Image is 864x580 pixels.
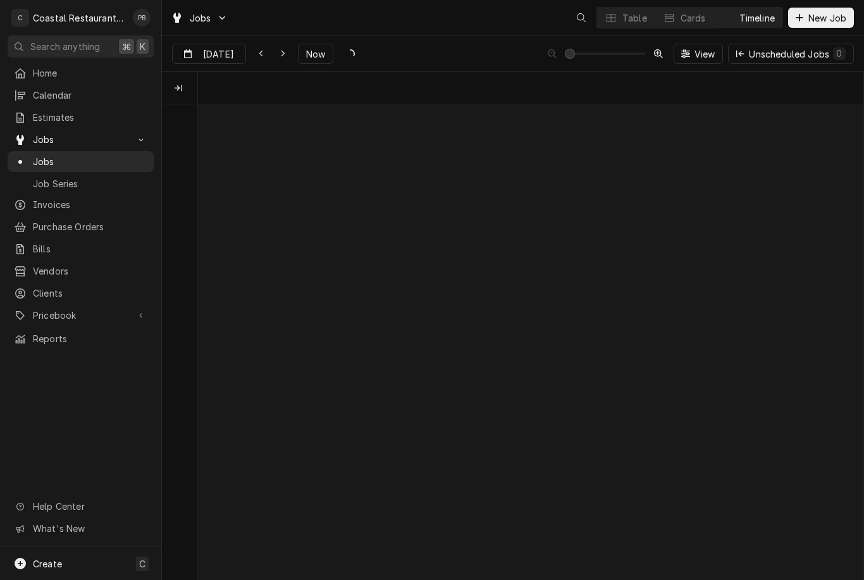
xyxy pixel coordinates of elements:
span: Help Center [33,500,146,513]
a: Go to What's New [8,518,154,539]
span: K [140,40,145,53]
span: What's New [33,522,146,535]
span: Calendar [33,89,147,102]
span: Reports [33,332,147,345]
span: ⌘ [122,40,131,53]
div: 0 [836,47,843,60]
div: Cards [681,11,706,25]
a: Calendar [8,85,154,106]
button: [DATE] [172,44,246,64]
a: Go to Jobs [166,8,233,28]
span: Estimates [33,111,147,124]
div: Coastal Restaurant Repair [33,11,126,25]
span: Jobs [190,11,211,25]
a: Go to Help Center [8,496,154,517]
span: Vendors [33,264,147,278]
div: left [162,104,197,580]
span: Home [33,66,147,80]
span: Invoices [33,198,147,211]
span: Bills [33,242,147,256]
a: Jobs [8,151,154,172]
div: Timeline [739,11,775,25]
div: normal [198,104,863,580]
a: Purchase Orders [8,216,154,237]
a: Bills [8,238,154,259]
button: New Job [788,8,854,28]
a: Clients [8,283,154,304]
a: Go to Pricebook [8,305,154,326]
a: Vendors [8,261,154,281]
span: View [692,47,718,61]
button: Open search [571,8,591,28]
span: New Job [806,11,849,25]
a: Invoices [8,194,154,215]
span: Create [33,558,62,569]
span: C [139,557,145,571]
span: Clients [33,287,147,300]
div: C [11,9,29,27]
button: Unscheduled Jobs0 [728,44,854,64]
span: Jobs [33,155,147,168]
span: Now [304,47,328,61]
a: Go to Jobs [8,129,154,150]
button: View [674,44,724,64]
a: Estimates [8,107,154,128]
span: Pricebook [33,309,128,322]
span: Jobs [33,133,128,146]
a: Reports [8,328,154,349]
button: Search anything⌘K [8,35,154,58]
div: Table [622,11,647,25]
div: Technicians column. SPACE for context menu [162,71,200,104]
span: Job Series [33,177,147,190]
span: Purchase Orders [33,220,147,233]
a: Job Series [8,173,154,194]
div: Unscheduled Jobs [749,47,846,61]
button: Now [298,44,333,64]
a: Home [8,63,154,83]
div: Phill Blush's Avatar [133,9,151,27]
span: Search anything [30,40,100,53]
div: PB [133,9,151,27]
